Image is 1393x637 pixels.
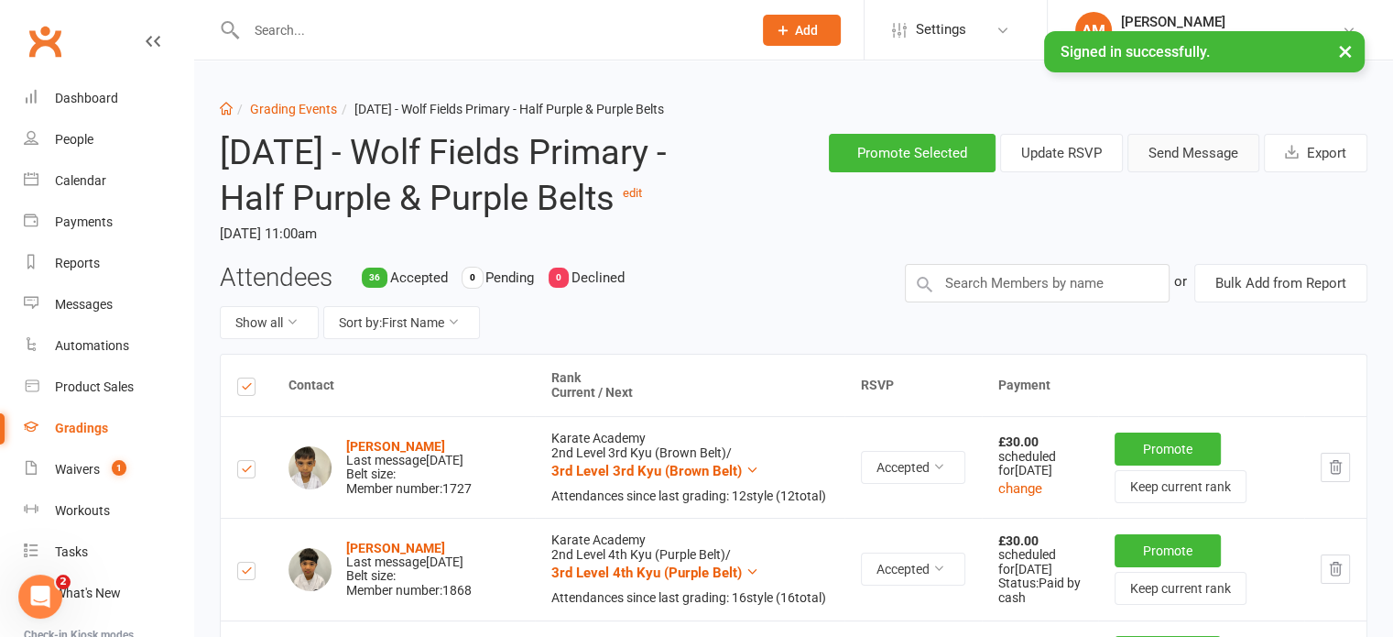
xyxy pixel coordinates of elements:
[763,15,841,46] button: Add
[24,284,193,325] a: Messages
[24,532,193,573] a: Tasks
[220,218,682,249] time: [DATE] 11:00am
[55,503,110,518] div: Workouts
[829,134,996,172] button: Promote Selected
[55,379,134,394] div: Product Sales
[623,186,642,200] a: edit
[346,542,472,599] div: Belt size: Member number: 1868
[18,575,62,619] iframe: Intercom live chat
[24,408,193,449] a: Gradings
[220,264,332,292] h3: Attendees
[1115,572,1246,605] button: Keep current rank
[24,573,193,614] a: What's New
[998,533,1039,548] strong: £30.00
[1061,43,1210,60] span: Signed in successfully.
[55,544,88,559] div: Tasks
[485,269,534,286] span: Pending
[551,565,742,581] span: 3rd Level 4th Kyu (Purple Belt)
[861,451,965,484] button: Accepted
[861,553,965,586] button: Accepted
[998,434,1039,449] strong: £30.00
[390,269,448,286] span: Accepted
[1075,12,1112,49] div: AM
[1115,433,1221,466] button: Promote
[24,119,193,160] a: People
[551,460,759,482] button: 3rd Level 3rd Kyu (Brown Belt)
[250,102,337,116] a: Grading Events
[24,325,193,367] a: Automations
[241,17,739,43] input: Search...
[346,454,472,467] div: Last message [DATE]
[56,575,71,589] span: 2
[112,460,126,476] span: 1
[551,562,759,584] button: 3rd Level 4th Kyu (Purple Belt)
[55,297,113,312] div: Messages
[346,440,472,497] div: Belt size: Member number: 1727
[24,78,193,119] a: Dashboard
[346,555,472,569] div: Last message [DATE]
[288,548,332,591] img: Aaron Sigdel
[1329,31,1362,71] button: ×
[916,9,966,50] span: Settings
[551,591,828,605] div: Attendances since last grading: 16 style ( 16 total)
[323,306,480,339] button: Sort by:First Name
[1115,534,1221,567] button: Promote
[55,214,113,229] div: Payments
[1194,264,1367,302] button: Bulk Add from Report
[272,355,535,416] th: Contact
[55,91,118,105] div: Dashboard
[346,439,445,454] a: [PERSON_NAME]
[549,268,569,288] div: 0
[288,446,332,489] img: Aariyan Basra
[55,338,129,353] div: Automations
[551,463,742,479] span: 3rd Level 3rd Kyu (Brown Belt)
[55,132,93,147] div: People
[24,367,193,408] a: Product Sales
[982,355,1367,416] th: Payment
[1115,470,1246,503] button: Keep current rank
[1174,264,1187,299] div: or
[998,577,1082,605] div: Status: Paid by cash
[220,306,319,339] button: Show all
[905,264,1170,302] input: Search Members by name
[24,490,193,532] a: Workouts
[24,243,193,284] a: Reports
[463,268,483,288] div: 0
[998,534,1082,577] div: scheduled for [DATE]
[24,202,193,243] a: Payments
[362,268,387,288] div: 36
[844,355,982,416] th: RSVP
[1121,30,1342,47] div: Karate Academy [GEOGRAPHIC_DATA]
[55,256,100,270] div: Reports
[55,421,108,435] div: Gradings
[1121,14,1342,30] div: [PERSON_NAME]
[337,99,664,119] li: [DATE] - Wolf Fields Primary - Half Purple & Purple Belts
[1264,134,1367,172] button: Export
[571,269,625,286] span: Declined
[24,160,193,202] a: Calendar
[1127,134,1259,172] button: Send Message
[220,134,682,217] h2: [DATE] - Wolf Fields Primary - Half Purple & Purple Belts
[55,173,106,188] div: Calendar
[24,449,193,490] a: Waivers 1
[535,416,844,518] td: Karate Academy 2nd Level 3rd Kyu (Brown Belt) /
[55,462,100,477] div: Waivers
[795,23,818,38] span: Add
[55,586,121,600] div: What's New
[22,18,68,64] a: Clubworx
[1000,134,1123,172] button: Update RSVP
[551,489,828,503] div: Attendances since last grading: 12 style ( 12 total)
[346,541,445,555] a: [PERSON_NAME]
[535,355,844,416] th: Rank Current / Next
[998,435,1082,478] div: scheduled for [DATE]
[535,518,844,620] td: Karate Academy 2nd Level 4th Kyu (Purple Belt) /
[998,478,1042,500] button: change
